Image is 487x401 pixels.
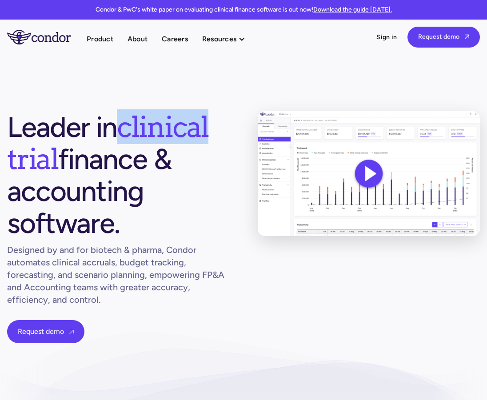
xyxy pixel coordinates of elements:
[7,109,208,176] span: clinical trial
[313,6,392,13] a: Download the guide [DATE].
[162,33,188,45] a: Careers
[202,33,254,45] div: Resources
[69,329,74,335] span: 
[96,5,392,14] p: Condor & PwC's white paper on evaluating clinical finance software is out now!
[202,33,236,45] div: Resources
[7,111,229,239] h1: Leader in finance & accounting software.
[407,27,480,48] a: Request demo
[87,33,113,45] a: Product
[7,30,87,44] a: home
[376,33,397,42] a: Sign in
[7,320,84,343] a: Request demo
[465,34,469,40] span: 
[7,244,229,306] h1: Designed by and for biotech & pharma, Condor automates clinical accruals, budget tracking, foreca...
[128,33,148,45] a: About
